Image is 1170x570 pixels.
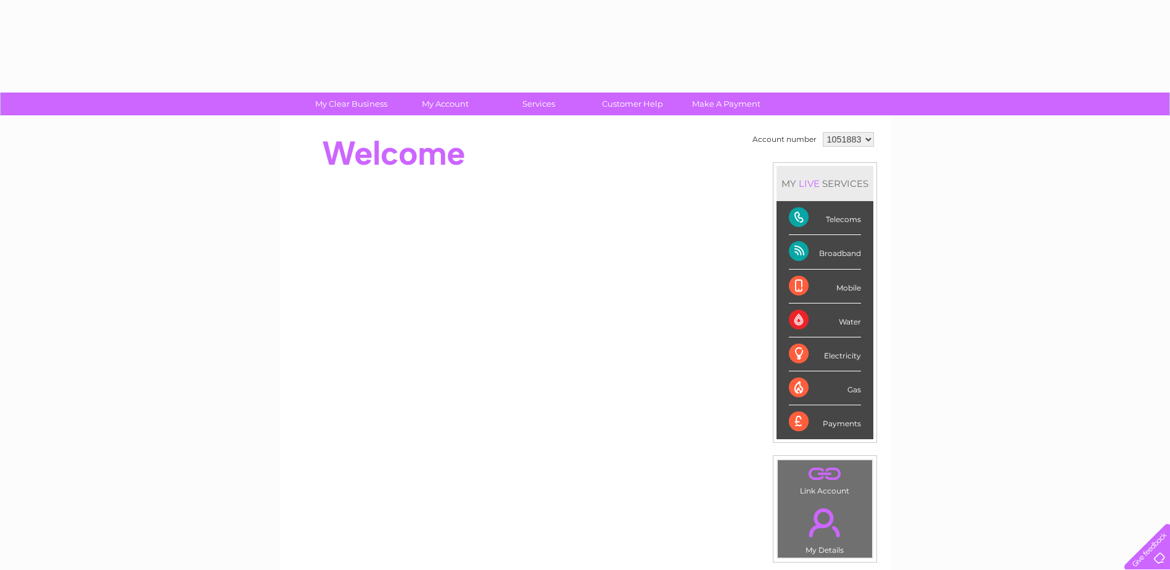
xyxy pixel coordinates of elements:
[789,235,861,269] div: Broadband
[300,93,402,115] a: My Clear Business
[789,337,861,371] div: Electricity
[675,93,777,115] a: Make A Payment
[789,371,861,405] div: Gas
[749,129,820,150] td: Account number
[488,93,590,115] a: Services
[789,405,861,439] div: Payments
[789,201,861,235] div: Telecoms
[394,93,496,115] a: My Account
[789,270,861,304] div: Mobile
[796,178,822,189] div: LIVE
[789,304,861,337] div: Water
[781,501,869,544] a: .
[781,463,869,485] a: .
[582,93,683,115] a: Customer Help
[777,166,873,201] div: MY SERVICES
[777,460,873,498] td: Link Account
[777,498,873,558] td: My Details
